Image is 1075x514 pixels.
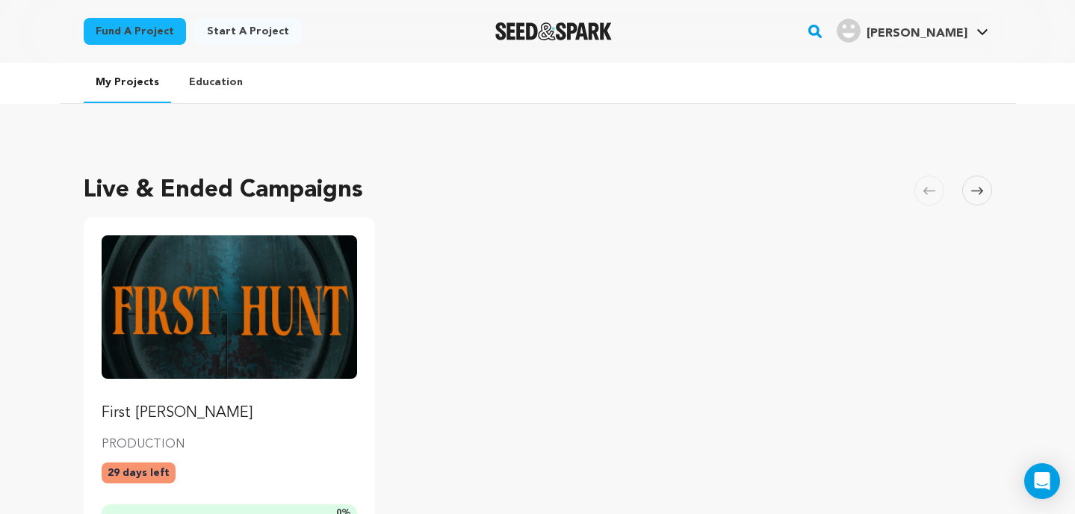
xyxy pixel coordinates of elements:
[834,16,991,47] span: Freeman M.'s Profile
[102,403,358,424] p: First [PERSON_NAME]
[102,462,176,483] p: 29 days left
[837,19,861,43] img: user.png
[177,63,255,102] a: Education
[837,19,967,43] div: Freeman M.'s Profile
[1024,463,1060,499] div: Open Intercom Messenger
[834,16,991,43] a: Freeman M.'s Profile
[495,22,613,40] img: Seed&Spark Logo Dark Mode
[867,28,967,40] span: [PERSON_NAME]
[84,18,186,45] a: Fund a project
[495,22,613,40] a: Seed&Spark Homepage
[195,18,301,45] a: Start a project
[102,436,358,453] p: PRODUCTION
[102,235,358,424] a: Fund First Hunt
[84,173,363,208] h2: Live & Ended Campaigns
[84,63,171,103] a: My Projects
